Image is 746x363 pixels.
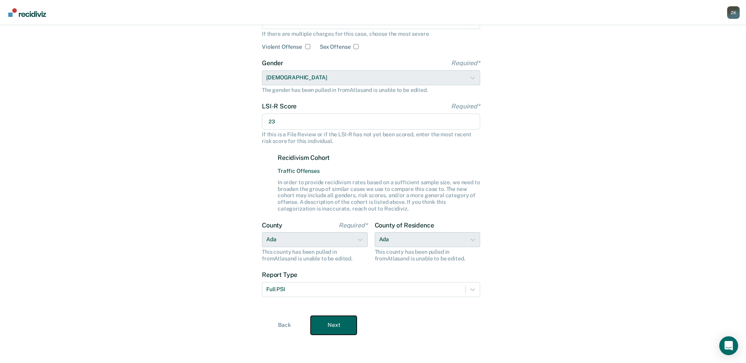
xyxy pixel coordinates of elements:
[727,6,740,19] div: Z K
[727,6,740,19] button: Profile dropdown button
[262,31,480,37] div: If there are multiple charges for this case, choose the most severe
[719,336,738,355] div: Open Intercom Messenger
[262,103,480,110] label: LSI-R Score
[278,168,480,174] span: Traffic Offenses
[278,179,480,212] div: In order to provide recidivism rates based on a sufficient sample size, we need to broaden the gr...
[262,131,480,145] div: If this is a File Review or if the LSI-R has not yet been scored, enter the most recent risk scor...
[262,271,480,279] label: Report Type
[262,316,308,335] button: Back
[311,316,357,335] button: Next
[320,44,350,50] label: Sex Offense
[262,222,368,229] label: County
[262,87,480,93] div: The gender has been pulled in from Atlas and is unable to be edited.
[262,59,480,67] label: Gender
[278,154,480,161] label: Recidivism Cohort
[451,103,480,110] span: Required*
[8,8,46,17] img: Recidiviz
[339,222,368,229] span: Required*
[262,249,368,262] div: This county has been pulled in from Atlas and is unable to be edited.
[262,44,302,50] label: Violent Offense
[375,249,481,262] div: This county has been pulled in from Atlas and is unable to be edited.
[375,222,481,229] label: County of Residence
[451,59,480,67] span: Required*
